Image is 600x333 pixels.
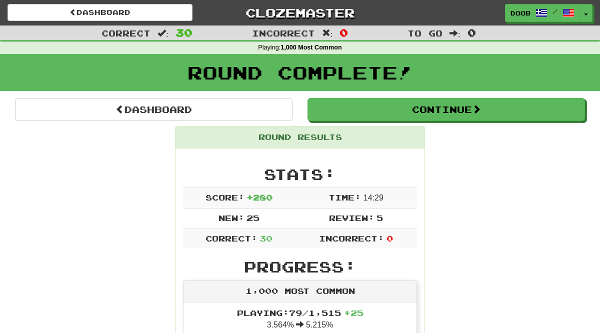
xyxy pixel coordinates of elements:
span: New: [218,213,244,222]
strong: 1,000 Most Common [280,44,341,51]
span: Correct: [205,233,257,243]
span: 14 : 29 [363,193,383,202]
h2: Stats: [183,166,417,182]
button: Continue [307,98,585,121]
span: Score: [205,192,244,202]
span: / [552,8,557,15]
a: Dashboard [15,98,292,121]
span: 5 [376,213,383,222]
span: Doob [510,8,530,17]
div: Round Results [175,126,424,148]
span: 0 [467,26,476,38]
span: : [449,29,460,37]
span: 0 [386,233,393,243]
span: 25 [246,213,259,222]
h2: Progress: [183,258,417,275]
span: + 280 [246,192,272,202]
h1: Round Complete! [3,62,596,82]
span: + 25 [344,308,363,317]
a: Dashboard [7,4,192,21]
a: Clozemaster [207,4,392,21]
a: Doob / [505,4,580,22]
span: To go [407,28,442,38]
span: Time: [328,192,361,202]
span: 0 [339,26,348,38]
span: 30 [175,26,192,38]
span: Playing: 79 / 1,515 [237,308,363,317]
span: Incorrect: [319,233,384,243]
span: Correct [101,28,150,38]
span: 30 [259,233,272,243]
span: Incorrect [252,28,315,38]
span: : [322,29,333,37]
span: Review: [329,213,374,222]
div: 1,000 Most Common [183,280,416,302]
span: : [157,29,168,37]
